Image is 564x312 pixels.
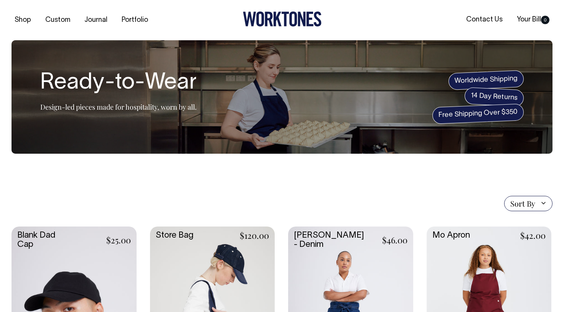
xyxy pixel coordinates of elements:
[119,14,151,26] a: Portfolio
[448,70,524,90] span: Worldwide Shipping
[432,103,524,124] span: Free Shipping Over $350
[541,16,549,24] span: 0
[510,199,535,208] span: Sort By
[81,14,110,26] a: Journal
[514,13,552,26] a: Your Bill0
[12,14,34,26] a: Shop
[40,102,197,112] p: Design-led pieces made for hospitality, worn by all.
[463,13,506,26] a: Contact Us
[464,87,524,107] span: 14 Day Returns
[42,14,73,26] a: Custom
[40,71,197,95] h1: Ready-to-Wear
